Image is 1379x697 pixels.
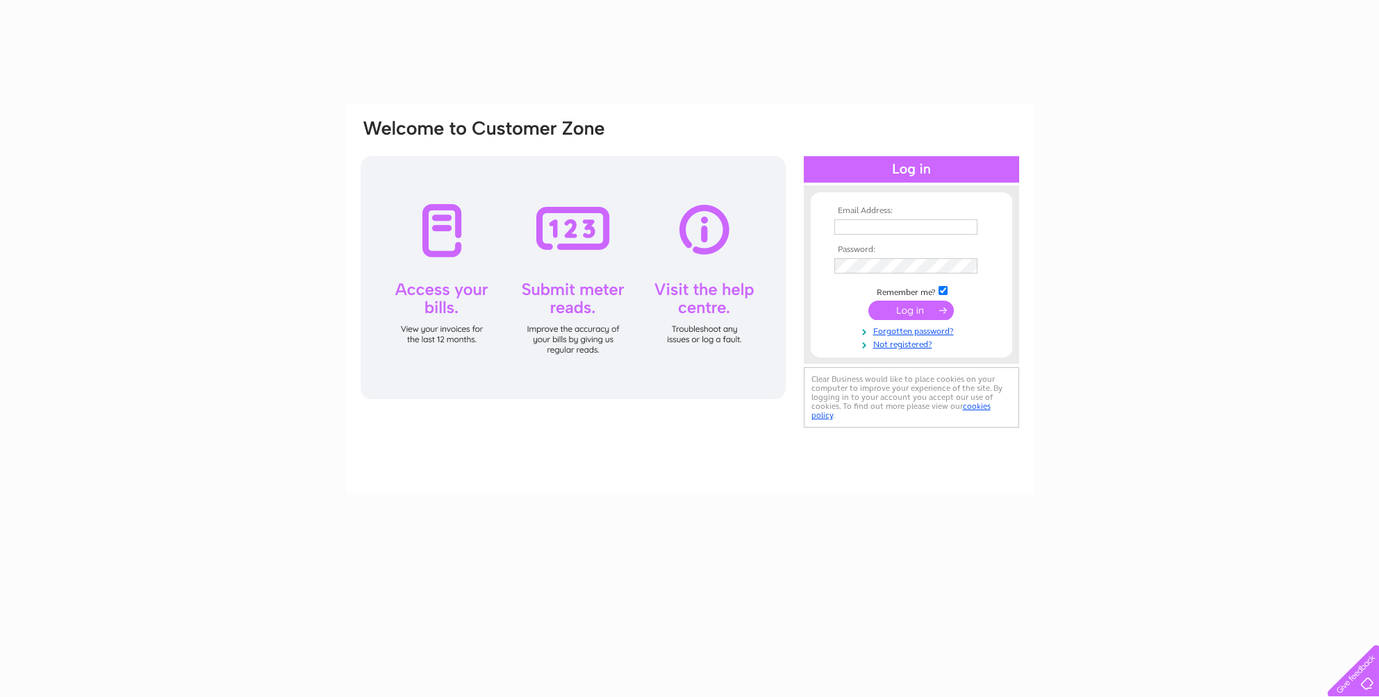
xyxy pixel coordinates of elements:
[868,301,954,320] input: Submit
[834,337,992,350] a: Not registered?
[804,367,1019,428] div: Clear Business would like to place cookies on your computer to improve your experience of the sit...
[811,401,991,420] a: cookies policy
[834,324,992,337] a: Forgotten password?
[831,284,992,298] td: Remember me?
[831,206,992,216] th: Email Address:
[831,245,992,255] th: Password:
